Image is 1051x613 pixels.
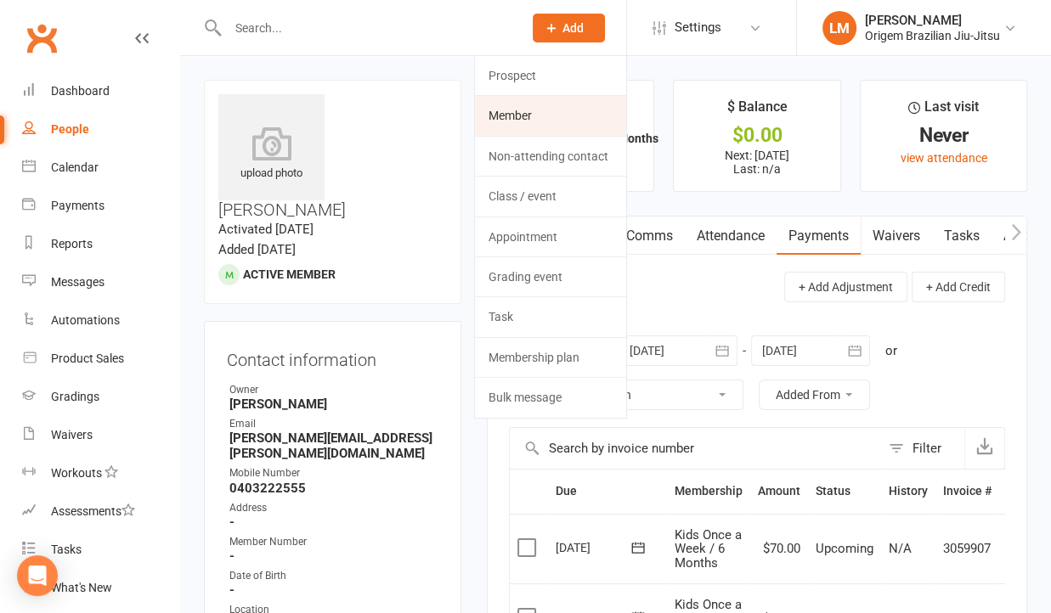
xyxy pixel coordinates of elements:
[51,199,105,212] div: Payments
[685,217,777,256] a: Attendance
[689,149,824,176] p: Next: [DATE] Last: n/a
[750,514,808,584] td: $70.00
[861,217,932,256] a: Waivers
[614,217,685,256] a: Comms
[475,257,626,296] a: Grading event
[912,272,1005,302] button: + Add Credit
[784,272,907,302] button: + Add Adjustment
[889,541,912,556] span: N/A
[22,263,179,301] a: Messages
[475,137,626,176] a: Non-attending contact
[229,382,438,398] div: Owner
[218,94,447,219] h3: [PERSON_NAME]
[229,396,438,412] strong: [PERSON_NAME]
[475,96,626,135] a: Member
[22,72,179,110] a: Dashboard
[876,127,1011,144] div: Never
[913,438,941,458] div: Filter
[51,466,102,480] div: Workouts
[51,160,99,174] div: Calendar
[22,531,179,569] a: Tasks
[51,275,105,289] div: Messages
[51,313,120,327] div: Automations
[562,21,584,35] span: Add
[51,504,135,518] div: Assessments
[808,470,881,513] th: Status
[548,470,667,513] th: Due
[51,390,99,403] div: Gradings
[22,301,179,340] a: Automations
[881,470,935,513] th: History
[750,470,808,513] th: Amount
[218,242,296,257] time: Added [DATE]
[675,8,721,47] span: Settings
[932,217,992,256] a: Tasks
[556,534,634,560] div: [DATE]
[822,11,856,45] div: LM
[475,217,626,256] a: Appointment
[22,454,179,492] a: Workouts
[51,84,110,98] div: Dashboard
[229,430,438,461] strong: [PERSON_NAME][EMAIL_ADDRESS][PERSON_NAME][DOMAIN_NAME]
[218,222,314,237] time: Activated [DATE]
[865,28,1000,43] div: Origem Brazilian Jiu-Jitsu
[475,177,626,216] a: Class / event
[667,470,750,513] th: Membership
[777,217,861,256] a: Payments
[229,582,438,598] strong: -
[229,416,438,432] div: Email
[510,428,880,469] input: Search by invoice number
[51,543,82,556] div: Tasks
[22,569,179,607] a: What's New
[51,122,89,136] div: People
[229,500,438,516] div: Address
[51,351,124,365] div: Product Sales
[227,344,438,369] h3: Contact information
[935,514,999,584] td: 3059907
[759,380,870,410] button: Added From
[865,13,1000,28] div: [PERSON_NAME]
[816,541,873,556] span: Upcoming
[22,149,179,187] a: Calendar
[885,340,897,361] div: or
[689,127,824,144] div: $0.00
[22,492,179,531] a: Assessments
[20,17,63,59] a: Clubworx
[229,548,438,564] strong: -
[22,416,179,454] a: Waivers
[475,297,626,336] a: Task
[880,428,964,469] button: Filter
[218,127,325,183] div: upload photo
[229,481,438,496] strong: 0403222555
[51,581,112,594] div: What's New
[22,110,179,149] a: People
[229,465,438,481] div: Mobile Number
[22,378,179,416] a: Gradings
[533,14,605,42] button: Add
[900,151,986,165] a: view attendance
[51,428,93,441] div: Waivers
[475,378,626,417] a: Bulk message
[22,340,179,378] a: Product Sales
[22,225,179,263] a: Reports
[675,527,742,571] span: Kids Once a Week / 6 Months
[223,16,511,40] input: Search...
[229,568,438,584] div: Date of Birth
[17,555,58,596] div: Open Intercom Messenger
[22,187,179,225] a: Payments
[908,96,979,127] div: Last visit
[475,338,626,377] a: Membership plan
[243,267,336,281] span: Active member
[475,56,626,95] a: Prospect
[229,534,438,550] div: Member Number
[229,515,438,530] strong: -
[51,237,93,250] div: Reports
[935,470,999,513] th: Invoice #
[727,96,788,127] div: $ Balance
